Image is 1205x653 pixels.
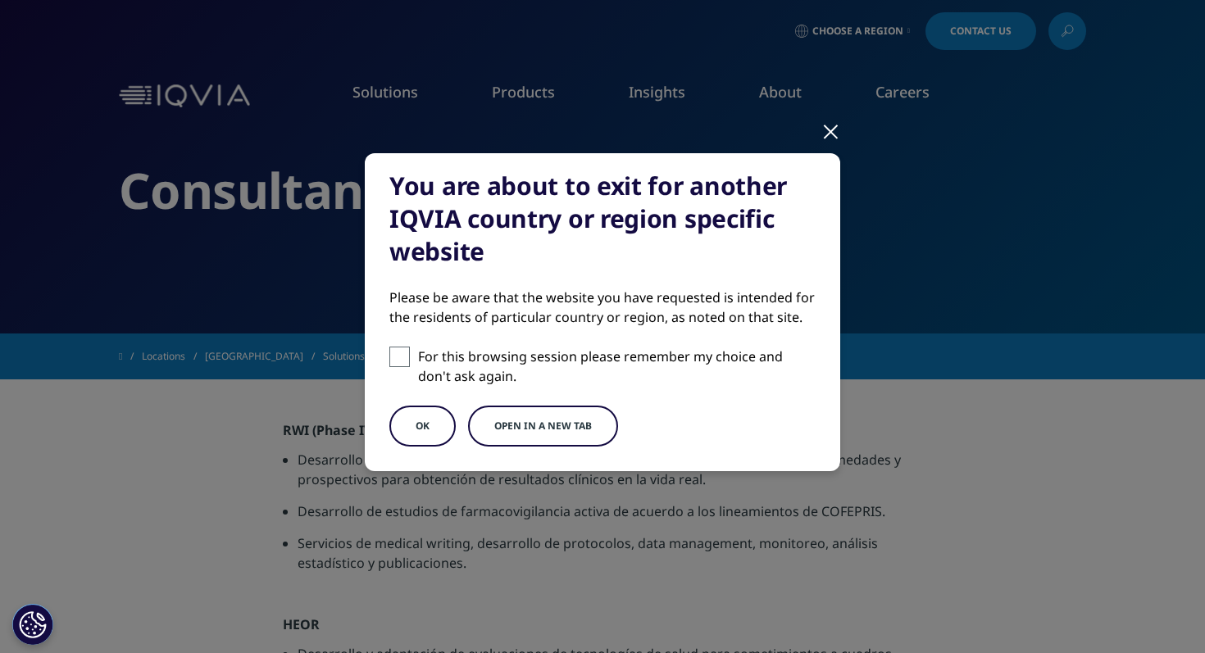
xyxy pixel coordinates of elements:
button: Configuración de cookies [12,604,53,645]
p: For this browsing session please remember my choice and don't ask again. [418,347,816,386]
button: Open in a new tab [468,406,618,447]
div: Please be aware that the website you have requested is intended for the residents of particular c... [389,288,816,327]
div: You are about to exit for another IQVIA country or region specific website [389,170,816,268]
button: OK [389,406,456,447]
